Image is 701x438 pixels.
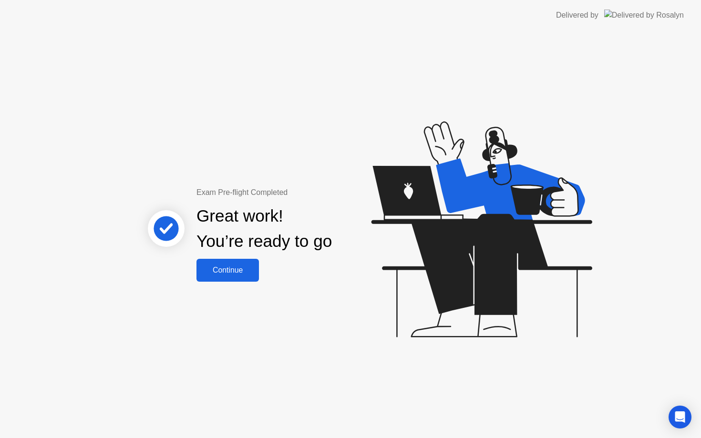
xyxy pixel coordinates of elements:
[196,259,259,282] button: Continue
[199,266,256,275] div: Continue
[196,204,332,254] div: Great work! You’re ready to go
[604,10,684,20] img: Delivered by Rosalyn
[196,187,393,198] div: Exam Pre-flight Completed
[669,406,691,428] div: Open Intercom Messenger
[556,10,598,21] div: Delivered by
